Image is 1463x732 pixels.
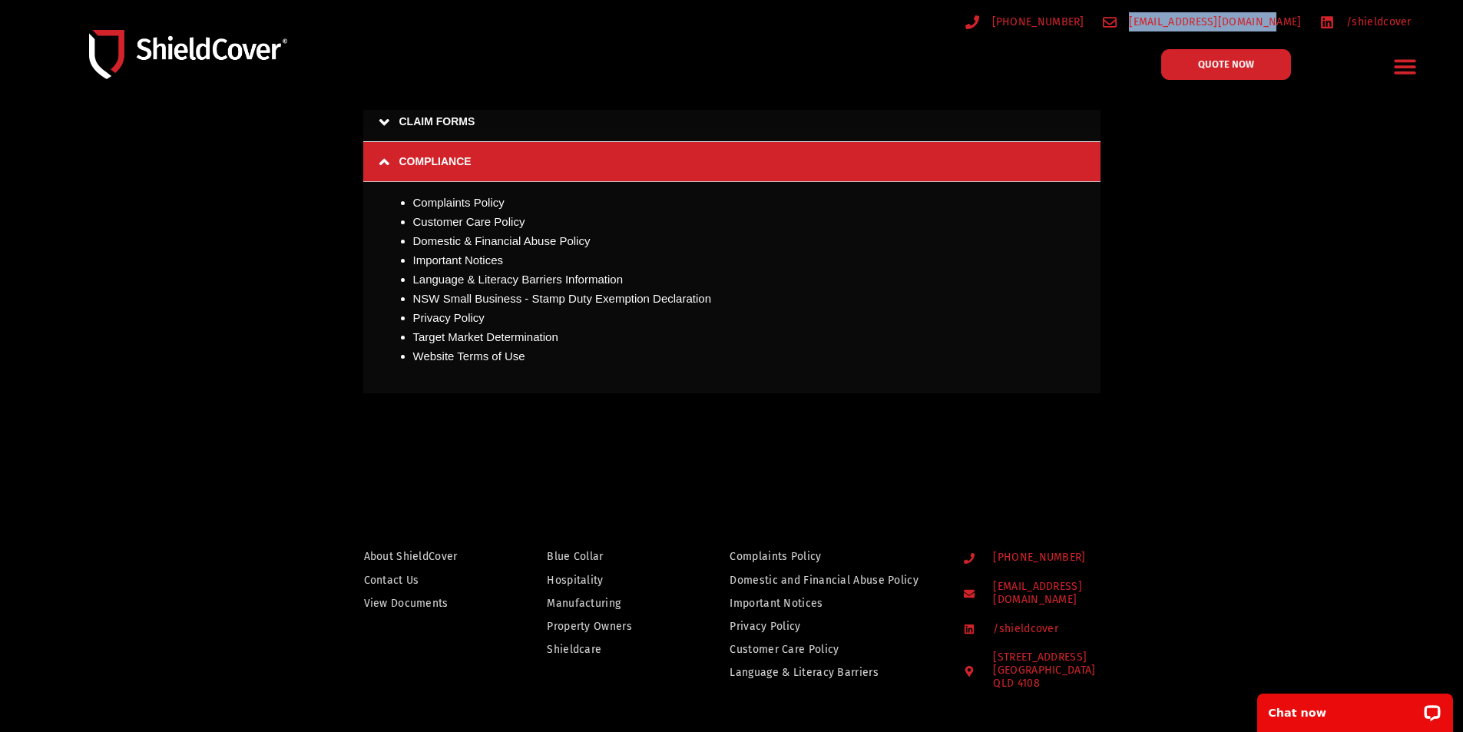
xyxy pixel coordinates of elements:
[547,571,603,590] span: Hospitality
[364,547,458,566] span: About ShieldCover
[1320,12,1412,31] a: /shieldcover
[413,349,525,363] a: Website Terms of Use
[1388,48,1424,84] div: Menu Toggle
[1342,12,1412,31] span: /shieldcover
[413,292,711,305] a: NSW Small Business - Stamp Duty Exemption Declaration
[1103,12,1302,31] a: [EMAIL_ADDRESS][DOMAIN_NAME]
[413,196,505,209] a: Complaints Policy
[989,623,1058,636] span: /shieldcover
[730,663,934,682] a: Language & Literacy Barriers
[730,571,919,590] span: Domestic and Financial Abuse Policy
[730,640,934,659] a: Customer Care Policy
[730,617,800,636] span: Privacy Policy
[730,547,821,566] span: Complaints Policy
[363,102,1101,142] a: CLAIM FORMS
[547,640,664,659] a: Shieldcare
[730,571,934,590] a: Domestic and Financial Abuse Policy
[730,640,839,659] span: Customer Care Policy
[364,547,482,566] a: About ShieldCover
[413,330,558,343] a: Target Market Determination
[89,30,287,78] img: Shield-Cover-Underwriting-Australia-logo-full
[363,142,1101,182] a: COMPLIANCE
[547,571,664,590] a: Hospitality
[1198,59,1254,69] span: QUOTE NOW
[413,234,591,247] a: Domestic & Financial Abuse Policy
[730,547,934,566] a: Complaints Policy
[964,551,1152,565] a: [PHONE_NUMBER]
[547,617,632,636] span: Property Owners
[413,273,623,286] a: Language & Literacy Barriers Information
[964,581,1152,607] a: [EMAIL_ADDRESS][DOMAIN_NAME]
[730,663,878,682] span: Language & Literacy Barriers
[547,640,601,659] span: Shieldcare
[988,12,1084,31] span: [PHONE_NUMBER]
[413,253,504,267] a: Important Notices
[364,571,482,590] a: Contact Us
[547,594,664,613] a: Manufacturing
[730,594,934,613] a: Important Notices
[730,594,823,613] span: Important Notices
[547,617,664,636] a: Property Owners
[413,311,485,324] a: Privacy Policy
[993,664,1095,691] div: [GEOGRAPHIC_DATA]
[413,215,525,228] a: Customer Care Policy
[964,623,1152,636] a: /shieldcover
[989,551,1085,565] span: [PHONE_NUMBER]
[547,594,621,613] span: Manufacturing
[364,594,448,613] span: View Documents
[364,571,419,590] span: Contact Us
[547,547,664,566] a: Blue Collar
[364,594,482,613] a: View Documents
[993,677,1095,691] div: QLD 4108
[1161,49,1291,80] a: QUOTE NOW
[989,651,1095,690] span: [STREET_ADDRESS]
[989,581,1151,607] span: [EMAIL_ADDRESS][DOMAIN_NAME]
[965,12,1084,31] a: [PHONE_NUMBER]
[547,547,603,566] span: Blue Collar
[1125,12,1301,31] span: [EMAIL_ADDRESS][DOMAIN_NAME]
[730,617,934,636] a: Privacy Policy
[1247,684,1463,732] iframe: LiveChat chat widget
